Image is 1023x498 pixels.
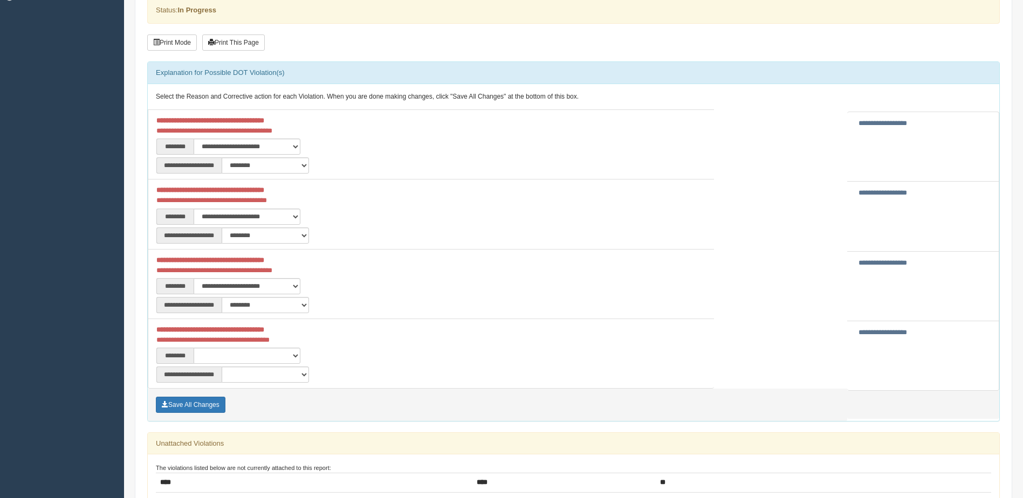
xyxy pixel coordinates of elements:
strong: In Progress [177,6,216,14]
div: Explanation for Possible DOT Violation(s) [148,62,999,84]
button: Print This Page [202,34,265,51]
div: Unattached Violations [148,433,999,454]
small: The violations listed below are not currently attached to this report: [156,465,331,471]
button: Print Mode [147,34,197,51]
div: Select the Reason and Corrective action for each Violation. When you are done making changes, cli... [148,84,999,110]
button: Save [156,397,225,413]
